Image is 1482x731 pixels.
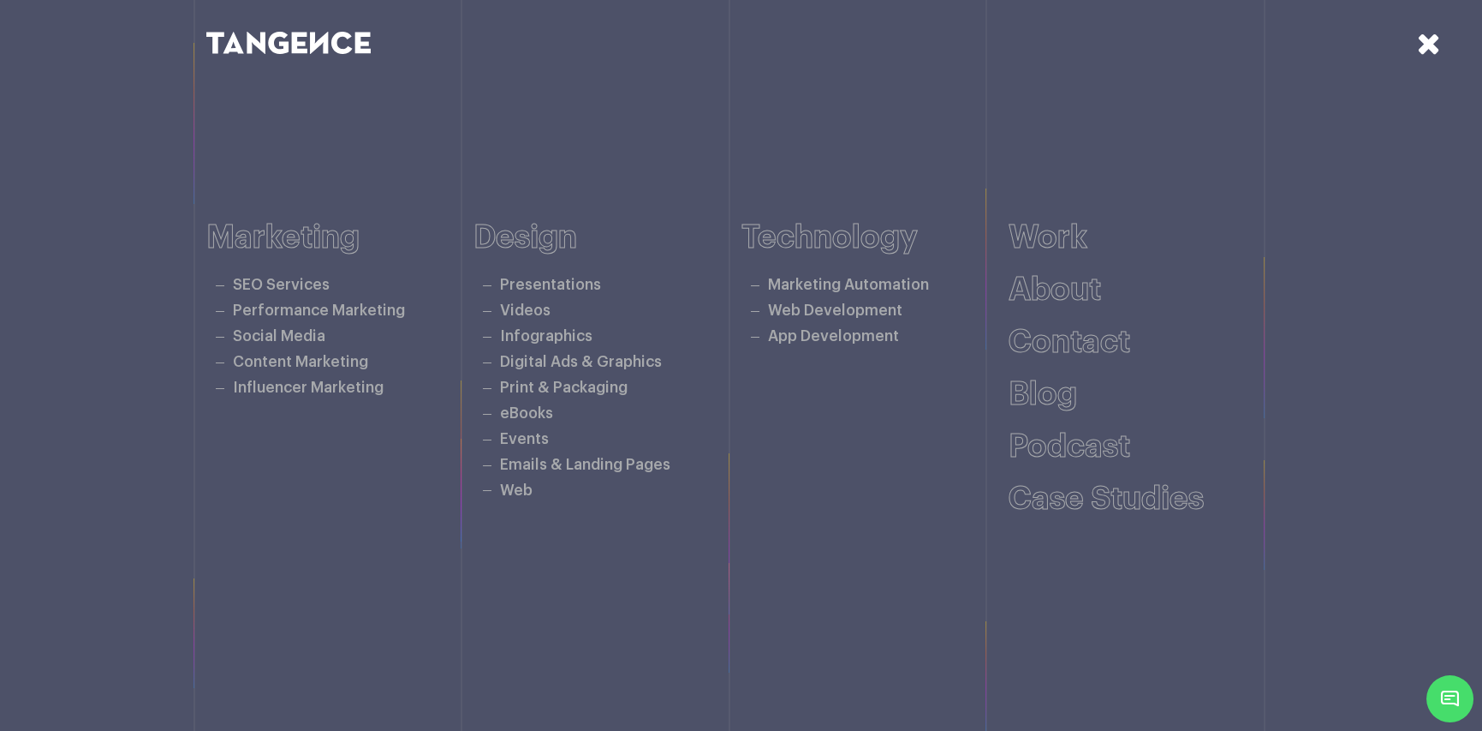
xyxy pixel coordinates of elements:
[233,329,325,344] a: Social Media
[206,220,474,255] h6: Marketing
[1426,675,1473,722] span: Chat Widget
[1009,222,1087,254] a: Work
[741,220,1009,255] h6: Technology
[500,458,670,472] a: Emails & Landing Pages
[233,303,405,318] a: Performance Marketing
[500,329,592,344] a: Infographics
[768,303,902,318] a: Web Development
[500,483,533,498] a: Web
[1009,483,1204,515] a: Case studies
[500,380,628,395] a: Print & Packaging
[500,278,601,292] a: Presentations
[233,355,368,369] a: Content Marketing
[500,303,551,318] a: Videos
[768,329,899,344] a: App Development
[1009,327,1130,358] a: Contact
[1009,379,1077,410] a: Blog
[233,278,330,292] a: SEO Services
[500,432,549,446] a: Events
[768,278,929,292] a: Marketing Automation
[233,380,384,395] a: Influencer Marketing
[500,406,553,421] a: eBooks
[1009,274,1101,306] a: About
[1009,431,1130,463] a: Podcast
[500,355,662,369] a: Digital Ads & Graphics
[473,220,741,255] h6: Design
